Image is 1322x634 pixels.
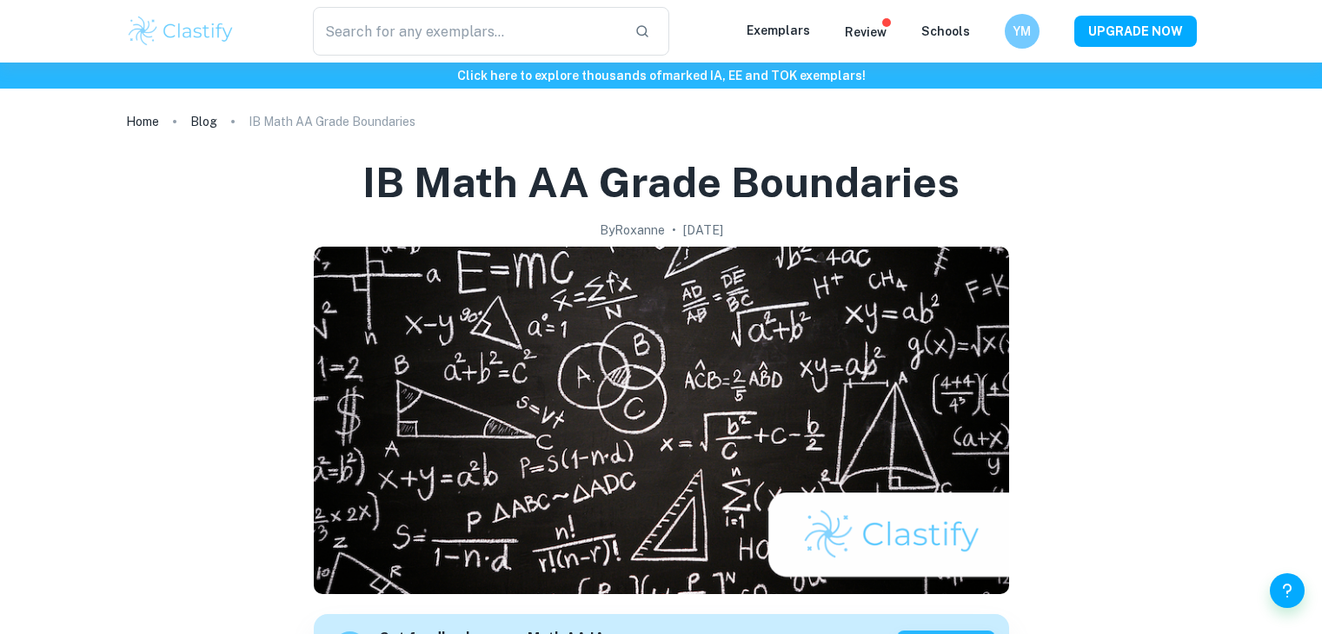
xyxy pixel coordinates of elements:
button: UPGRADE NOW [1074,16,1197,47]
button: Help and Feedback [1270,573,1305,608]
h6: YM [1012,22,1032,41]
h2: [DATE] [683,221,723,240]
img: Clastify logo [126,14,236,49]
h2: By Roxanne [600,221,665,240]
h1: IB Math AA Grade Boundaries [362,155,960,210]
a: Blog [190,109,217,134]
h6: Click here to explore thousands of marked IA, EE and TOK exemplars ! [3,66,1319,85]
img: IB Math AA Grade Boundaries cover image [314,247,1009,594]
p: • [672,221,676,240]
p: IB Math AA Grade Boundaries [249,112,415,131]
a: Schools [921,24,970,38]
input: Search for any exemplars... [313,7,621,56]
p: Exemplars [747,21,810,40]
a: Home [126,109,159,134]
p: Review [845,23,887,42]
button: YM [1005,14,1040,49]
